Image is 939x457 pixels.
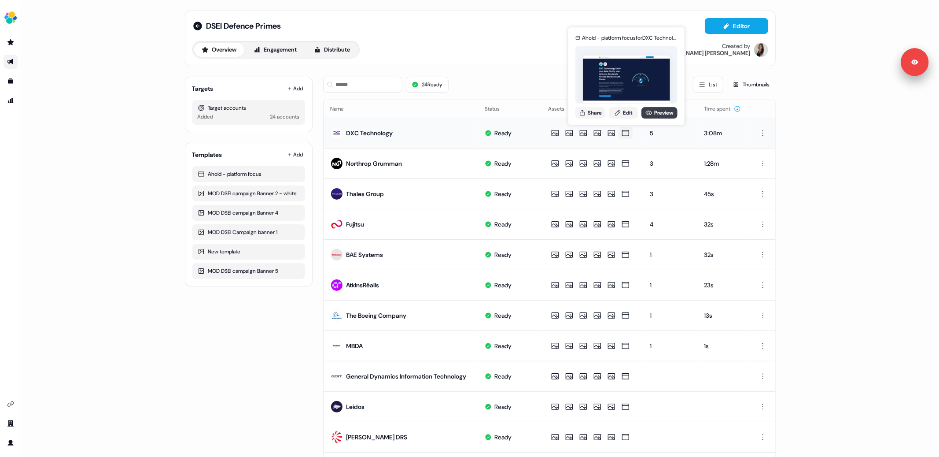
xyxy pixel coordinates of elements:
[4,74,18,88] a: Go to templates
[4,35,18,49] a: Go to prospects
[4,436,18,450] a: Go to profile
[198,228,300,237] div: MOD DSEI Campaign banner 1
[650,311,690,320] div: 1
[704,129,742,137] div: 3:08m
[582,33,678,42] div: Ahold - platform focus for DXC Technology
[494,129,512,137] div: Ready
[346,159,402,168] div: Northrop Grumman
[346,433,408,442] div: [PERSON_NAME] DRS
[494,402,512,411] div: Ready
[286,82,305,95] button: Add
[4,397,18,411] a: Go to integrations
[346,220,365,229] div: Fujitsu
[494,372,512,381] div: Ready
[704,159,742,168] div: 1:28m
[704,281,742,290] div: 23s
[4,416,18,431] a: Go to team
[198,247,300,256] div: New template
[494,159,512,168] div: Ready
[485,101,510,117] button: Status
[331,101,355,117] button: Name
[192,150,222,159] div: Templates
[693,77,723,93] button: List
[194,43,244,57] button: Overview
[246,43,305,57] button: Engagement
[346,372,467,381] div: General Dynamics Information Technology
[659,50,751,57] div: [PERSON_NAME] [PERSON_NAME]
[541,100,643,118] th: Assets
[270,112,300,121] div: 24 accounts
[494,281,512,290] div: Ready
[727,77,776,93] button: Thumbnails
[650,159,690,168] div: 3
[4,93,18,108] a: Go to attribution
[609,107,638,119] a: Edit
[650,281,690,290] div: 1
[650,250,690,259] div: 1
[722,43,751,50] div: Created by
[494,250,512,259] div: Ready
[346,402,365,411] div: Leidos
[198,170,300,178] div: Ahold - platform focus
[704,101,741,117] button: Time spent
[346,342,363,350] div: MBDA
[704,342,742,350] div: 1s
[198,267,300,275] div: MOD DSEI campaign Banner 5
[198,208,300,217] div: MOD DSEI campaign Banner 4
[650,129,690,137] div: 5
[206,21,281,31] span: DSEI Defence Primes
[705,22,768,32] a: Editor
[406,77,449,93] button: 24Ready
[705,18,768,34] button: Editor
[494,220,512,229] div: Ready
[4,55,18,69] a: Go to outbound experience
[192,84,214,93] div: Targets
[650,189,690,198] div: 3
[346,129,393,137] div: DXC Technology
[494,342,512,350] div: Ready
[650,220,690,229] div: 4
[346,281,379,290] div: AtkinsRéalis
[198,104,300,112] div: Target accounts
[575,107,605,119] button: Share
[306,43,358,57] button: Distribute
[704,250,742,259] div: 32s
[704,189,742,198] div: 45s
[494,189,512,198] div: Ready
[198,112,214,121] div: Added
[494,433,512,442] div: Ready
[754,43,768,57] img: Kelly
[704,220,742,229] div: 32s
[346,189,384,198] div: Thales Group
[583,56,670,104] img: asset preview
[650,342,690,350] div: 1
[198,189,300,198] div: MOD DSEI campaign Banner 2 - white
[346,311,407,320] div: The Boeing Company
[286,149,305,161] button: Add
[704,311,742,320] div: 13s
[494,311,512,320] div: Ready
[641,107,678,119] a: Preview
[346,250,383,259] div: BAE Systems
